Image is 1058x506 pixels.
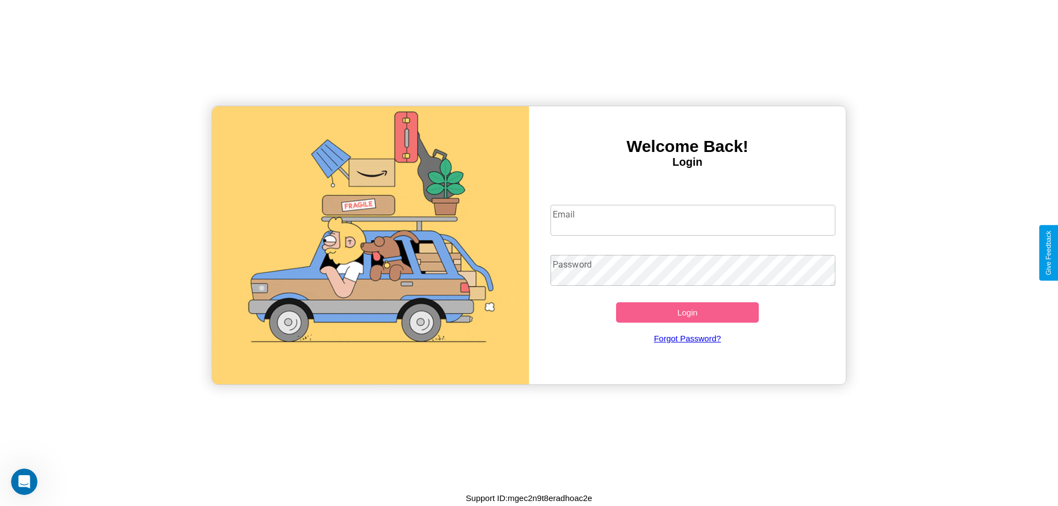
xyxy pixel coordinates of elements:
div: Give Feedback [1045,231,1052,275]
h4: Login [529,156,846,168]
h3: Welcome Back! [529,137,846,156]
iframe: Intercom live chat [11,469,37,495]
p: Support ID: mgec2n9t8eradhoac2e [466,491,592,505]
a: Forgot Password? [545,323,830,354]
img: gif [212,106,529,384]
button: Login [616,302,759,323]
